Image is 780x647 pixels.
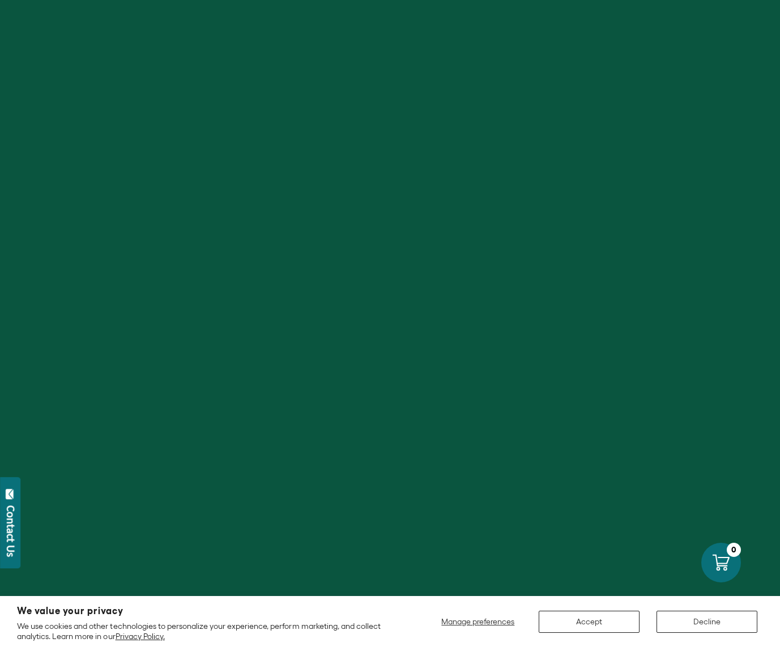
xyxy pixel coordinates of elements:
button: Manage preferences [434,611,522,633]
p: We use cookies and other technologies to personalize your experience, perform marketing, and coll... [17,621,397,641]
span: Manage preferences [441,617,514,626]
button: Accept [539,611,640,633]
h2: We value your privacy [17,606,397,616]
div: Contact Us [5,505,16,557]
a: Privacy Policy. [116,632,165,641]
div: 0 [727,543,741,557]
button: Decline [657,611,757,633]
